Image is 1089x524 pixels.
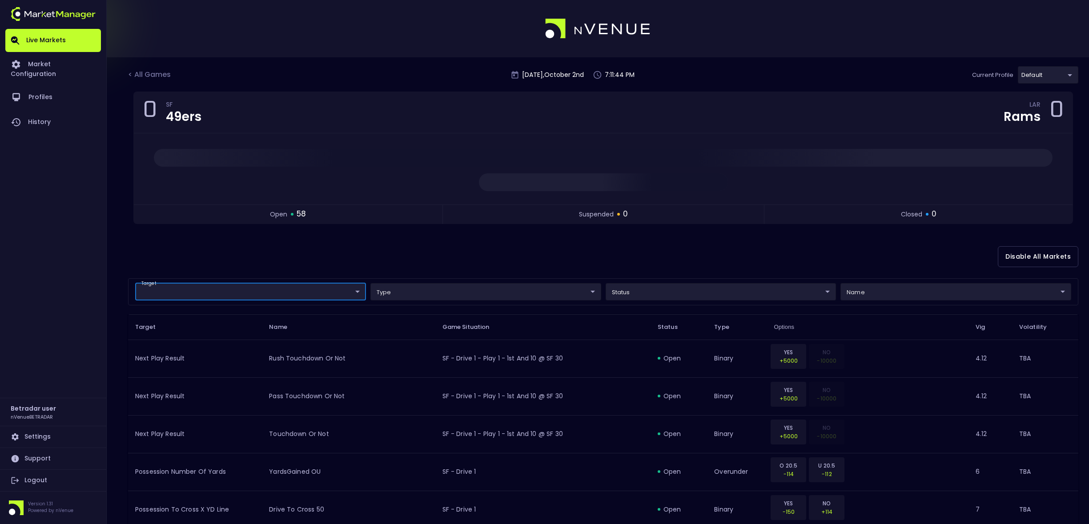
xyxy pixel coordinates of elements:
[707,415,767,453] td: binary
[1012,453,1078,491] td: TBA
[128,415,262,453] td: Next Play Result
[442,323,501,331] span: Game Situation
[5,426,101,448] a: Settings
[815,499,839,508] p: NO
[776,470,800,478] p: -114
[1049,99,1064,126] div: 0
[262,377,435,415] td: pass touchdown or not
[5,110,101,135] a: History
[1018,66,1078,84] div: target
[135,283,366,300] div: target
[143,99,157,126] div: 0
[776,386,800,394] p: YES
[262,340,435,377] td: rush touchdown or not
[5,52,101,85] a: Market Configuration
[815,470,839,478] p: -112
[269,323,299,331] span: Name
[297,208,306,220] span: 58
[370,283,601,300] div: target
[128,340,262,377] td: Next Play Result
[776,348,800,356] p: YES
[579,210,614,219] span: suspended
[545,19,651,39] img: logo
[776,508,800,516] p: -150
[809,382,844,407] div: Obsolete
[11,413,53,420] h3: nVenueBETRADAR
[776,432,800,440] p: +5000
[128,453,262,491] td: Possession Number of Yards
[435,340,651,377] td: SF - Drive 1 - Play 1 - 1st and 10 @ SF 30
[11,404,56,413] h2: Betradar user
[166,111,201,123] div: 49ers
[5,448,101,469] a: Support
[435,415,651,453] td: SF - Drive 1 - Play 1 - 1st and 10 @ SF 30
[840,283,1071,300] div: target
[968,453,1012,491] td: 6
[815,461,839,470] p: U 20.5
[5,85,101,110] a: Profiles
[972,71,1013,80] p: Current Profile
[809,420,844,444] div: Obsolete
[11,7,96,21] img: logo
[435,453,651,491] td: SF - Drive 1
[776,356,800,365] p: +5000
[522,70,584,80] p: [DATE] , October 2 nd
[815,394,839,403] p: -10000
[707,377,767,415] td: binary
[932,208,936,220] span: 0
[968,340,1012,377] td: 4.12
[998,246,1078,267] button: Disable All Markets
[1004,111,1041,123] div: Rams
[901,210,922,219] span: closed
[714,323,741,331] span: Type
[1012,415,1078,453] td: TBA
[623,208,628,220] span: 0
[128,69,173,81] div: < All Games
[606,283,836,300] div: target
[658,467,700,476] div: open
[815,508,839,516] p: +114
[141,280,156,287] label: target
[166,102,201,109] div: SF
[605,70,635,80] p: 7:11:44 PM
[135,323,167,331] span: Target
[1029,102,1041,109] div: LAR
[5,470,101,491] a: Logout
[5,500,101,515] div: Version 1.31Powered by nVenue
[28,500,73,507] p: Version 1.31
[1012,340,1078,377] td: TBA
[815,386,839,394] p: NO
[270,210,287,219] span: open
[815,432,839,440] p: -10000
[1019,323,1058,331] span: Volatility
[707,453,767,491] td: overunder
[262,453,435,491] td: YardsGained OU
[28,507,73,514] p: Powered by nVenue
[658,505,700,514] div: open
[658,323,689,331] span: Status
[776,461,800,470] p: O 20.5
[658,429,700,438] div: open
[5,29,101,52] a: Live Markets
[815,356,839,365] p: -10000
[776,394,800,403] p: +5000
[658,392,700,400] div: open
[815,348,839,356] p: NO
[435,377,651,415] td: SF - Drive 1 - Play 1 - 1st and 10 @ SF 30
[128,377,262,415] td: Next Play Result
[262,415,435,453] td: touchdown or not
[776,424,800,432] p: YES
[707,340,767,377] td: binary
[767,314,968,340] th: Options
[968,377,1012,415] td: 4.12
[1012,377,1078,415] td: TBA
[815,424,839,432] p: NO
[976,323,997,331] span: Vig
[658,354,700,363] div: open
[968,415,1012,453] td: 4.12
[809,344,844,369] div: Obsolete
[776,499,800,508] p: YES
